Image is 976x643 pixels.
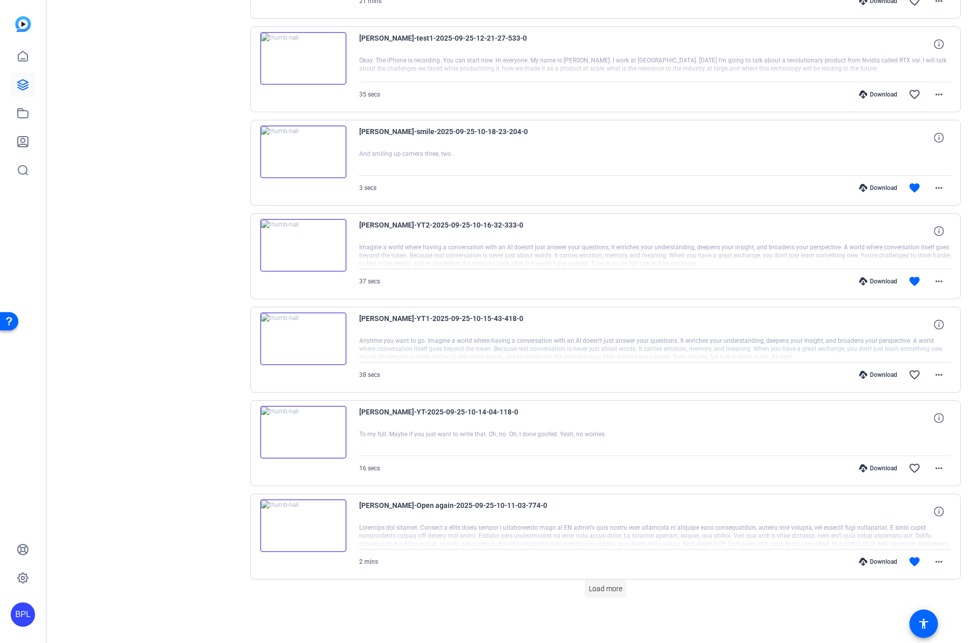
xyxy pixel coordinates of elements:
[854,464,902,472] div: Download
[359,406,547,430] span: [PERSON_NAME]-YT-2025-09-25-10-14-04-118-0
[908,88,921,101] mat-icon: favorite_border
[933,556,945,568] mat-icon: more_horiz
[359,91,380,98] span: 35 secs
[11,602,35,627] div: BPL
[908,182,921,194] mat-icon: favorite
[854,90,902,99] div: Download
[933,462,945,474] mat-icon: more_horiz
[260,499,347,552] img: thumb-nail
[359,312,547,337] span: [PERSON_NAME]-YT1-2025-09-25-10-15-43-418-0
[933,369,945,381] mat-icon: more_horiz
[908,275,921,287] mat-icon: favorite
[260,406,347,459] img: thumb-nail
[854,184,902,192] div: Download
[933,88,945,101] mat-icon: more_horiz
[359,125,547,150] span: [PERSON_NAME]-smile-2025-09-25-10-18-23-204-0
[933,182,945,194] mat-icon: more_horiz
[359,219,547,243] span: [PERSON_NAME]-YT2-2025-09-25-10-16-32-333-0
[854,371,902,379] div: Download
[359,499,547,524] span: [PERSON_NAME]-Open again-2025-09-25-10-11-03-774-0
[933,275,945,287] mat-icon: more_horiz
[854,558,902,566] div: Download
[359,184,376,191] span: 3 secs
[918,618,930,630] mat-icon: accessibility
[15,16,31,32] img: blue-gradient.svg
[359,278,380,285] span: 37 secs
[359,32,547,56] span: [PERSON_NAME]-test1-2025-09-25-12-21-27-533-0
[359,371,380,378] span: 38 secs
[359,558,378,565] span: 2 mins
[260,219,347,272] img: thumb-nail
[260,32,347,85] img: thumb-nail
[585,580,626,598] button: Load more
[908,556,921,568] mat-icon: favorite
[260,125,347,178] img: thumb-nail
[260,312,347,365] img: thumb-nail
[854,277,902,285] div: Download
[908,369,921,381] mat-icon: favorite_border
[589,584,622,594] span: Load more
[359,465,380,472] span: 16 secs
[908,462,921,474] mat-icon: favorite_border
